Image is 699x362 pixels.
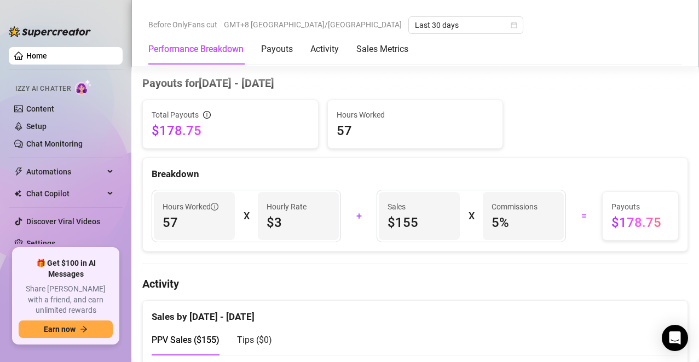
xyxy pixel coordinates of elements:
span: 5 % [492,214,555,231]
img: AI Chatter [75,79,92,95]
div: Sales by [DATE] - [DATE] [152,301,679,324]
div: Payouts [261,43,293,56]
div: Sales Metrics [356,43,408,56]
a: Setup [26,122,47,131]
div: X [244,207,249,225]
span: Earn now [44,325,76,334]
h4: Activity [142,276,688,291]
span: arrow-right [80,325,88,333]
a: Content [26,104,54,113]
span: Before OnlyFans cut [148,16,217,33]
span: calendar [511,22,517,28]
span: Payouts [611,201,670,213]
span: $155 [388,214,451,231]
a: Settings [26,239,55,248]
div: Activity [310,43,339,56]
img: logo-BBDzfeDw.svg [9,26,91,37]
div: = [573,207,595,225]
img: Chat Copilot [14,190,21,197]
a: Home [26,51,47,60]
div: + [348,207,370,225]
article: Hourly Rate [267,201,307,213]
a: Discover Viral Videos [26,217,100,226]
span: PPV Sales ( $155 ) [152,335,219,345]
span: Total Payouts [152,109,199,121]
span: info-circle [211,203,218,211]
span: 57 [163,214,226,231]
div: Open Intercom Messenger [662,325,688,351]
span: Sales [388,201,451,213]
span: Hours Worked [163,201,218,213]
button: Earn nowarrow-right [19,320,113,338]
span: $178.75 [611,214,670,231]
span: 🎁 Get $100 in AI Messages [19,258,113,279]
span: GMT+8 [GEOGRAPHIC_DATA]/[GEOGRAPHIC_DATA] [224,16,402,33]
span: Hours Worked [337,109,494,121]
span: info-circle [203,111,211,119]
span: Last 30 days [415,17,517,33]
span: Tips ( $0 ) [237,335,272,345]
span: Share [PERSON_NAME] with a friend, and earn unlimited rewards [19,284,113,316]
span: $178.75 [152,122,309,139]
span: 57 [337,122,494,139]
span: Izzy AI Chatter [15,84,71,94]
div: Breakdown [152,167,679,182]
span: thunderbolt [14,167,23,176]
span: $3 [267,214,330,231]
div: Performance Breakdown [148,43,244,56]
span: Automations [26,163,104,180]
span: Chat Copilot [26,185,104,202]
article: Commissions [492,201,538,213]
a: Chat Monitoring [26,139,83,148]
h4: Payouts for [DATE] - [DATE] [142,75,688,91]
div: X [469,207,474,225]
